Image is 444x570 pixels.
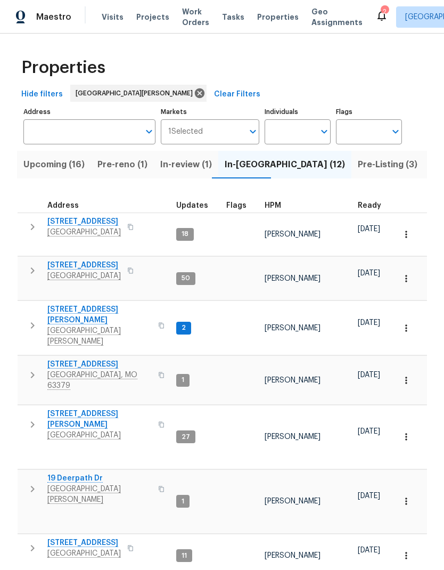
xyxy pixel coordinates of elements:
span: 1 [177,497,188,506]
span: 27 [177,433,194,442]
span: Work Orders [182,6,209,28]
span: [DATE] [358,270,380,277]
span: 1 [177,376,188,385]
span: [DATE] [358,428,380,435]
span: Updates [176,202,208,209]
span: Projects [136,12,169,22]
span: 50 [177,274,194,283]
span: 1 Selected [168,127,203,136]
span: In-review (1) [160,157,212,172]
span: Hide filters [21,88,63,101]
span: [PERSON_NAME] [265,275,320,282]
span: Flags [226,202,246,209]
span: [GEOGRAPHIC_DATA][PERSON_NAME] [76,88,197,99]
button: Hide filters [17,85,67,104]
span: Ready [358,202,381,209]
label: Flags [336,109,402,115]
button: Clear Filters [210,85,265,104]
span: Tasks [222,13,244,21]
button: Open [388,124,403,139]
span: Properties [257,12,299,22]
span: Visits [102,12,124,22]
button: Open [317,124,332,139]
span: Pre-Listing (3) [358,157,417,172]
span: [PERSON_NAME] [265,324,320,332]
span: [DATE] [358,547,380,554]
span: [PERSON_NAME] [265,377,320,384]
span: Geo Assignments [311,6,363,28]
span: [DATE] [358,319,380,327]
label: Individuals [265,109,331,115]
button: Open [142,124,157,139]
button: Open [245,124,260,139]
span: Maestro [36,12,71,22]
span: 18 [177,230,193,239]
div: Earliest renovation start date (first business day after COE or Checkout) [358,202,391,209]
div: [GEOGRAPHIC_DATA][PERSON_NAME] [70,85,207,102]
span: [PERSON_NAME] [265,552,320,559]
span: 2 [177,323,190,332]
label: Address [23,109,155,115]
span: Address [47,202,79,209]
div: 2 [381,6,388,17]
label: Markets [161,109,260,115]
span: [PERSON_NAME] [265,231,320,238]
span: HPM [265,202,281,209]
span: [DATE] [358,492,380,500]
span: [DATE] [358,225,380,233]
span: Upcoming (16) [23,157,85,172]
span: Properties [21,62,105,73]
span: Pre-reno (1) [97,157,147,172]
span: [PERSON_NAME] [265,498,320,505]
span: [DATE] [358,371,380,379]
span: In-[GEOGRAPHIC_DATA] (12) [225,157,345,172]
span: [PERSON_NAME] [265,433,320,441]
span: Clear Filters [214,88,260,101]
span: 11 [177,551,191,560]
